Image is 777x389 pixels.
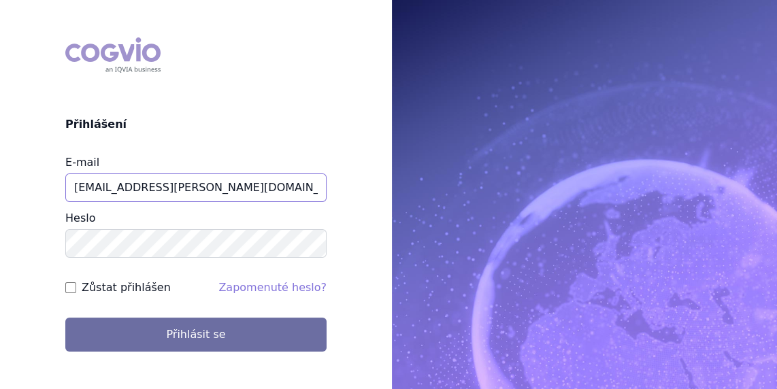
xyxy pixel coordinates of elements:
[65,212,95,224] label: Heslo
[65,318,327,352] button: Přihlásit se
[218,281,327,294] a: Zapomenuté heslo?
[65,156,99,169] label: E-mail
[65,37,161,73] div: COGVIO
[65,116,327,133] h2: Přihlášení
[82,280,171,296] label: Zůstat přihlášen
